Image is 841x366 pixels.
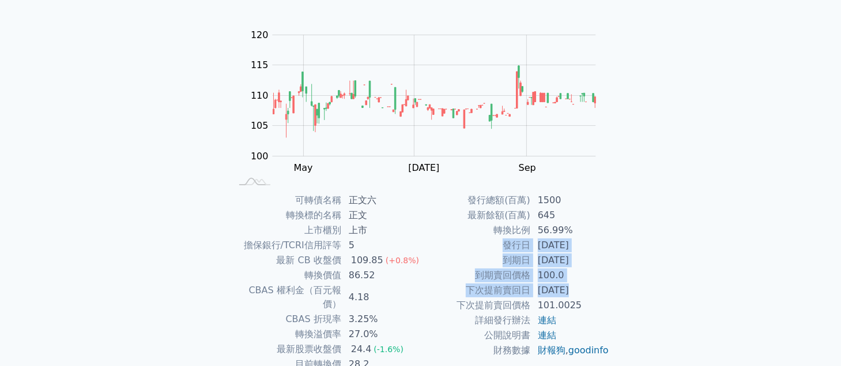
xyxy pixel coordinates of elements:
[251,120,269,131] tspan: 105
[531,193,610,208] td: 1500
[538,345,565,356] a: 財報狗
[232,253,342,268] td: 最新 CB 收盤價
[421,343,531,358] td: 財務數據
[342,193,421,208] td: 正文六
[386,256,419,265] span: (+0.8%)
[294,162,313,173] tspan: May
[408,162,439,173] tspan: [DATE]
[421,253,531,268] td: 到期日
[783,311,841,366] iframe: Chat Widget
[421,193,531,208] td: 發行總額(百萬)
[421,208,531,223] td: 最新餘額(百萬)
[232,283,342,312] td: CBAS 權利金（百元報價）
[538,330,556,341] a: 連結
[421,298,531,313] td: 下次提前賣回價格
[531,253,610,268] td: [DATE]
[232,268,342,283] td: 轉換價值
[519,162,536,173] tspan: Sep
[531,343,610,358] td: ,
[531,283,610,298] td: [DATE]
[342,312,421,327] td: 3.25%
[349,342,374,356] div: 24.4
[232,327,342,342] td: 轉換溢價率
[232,208,342,223] td: 轉換標的名稱
[342,268,421,283] td: 86.52
[232,342,342,357] td: 最新股票收盤價
[349,253,386,267] div: 109.85
[251,151,269,162] tspan: 100
[342,327,421,342] td: 27.0%
[244,29,613,173] g: Chart
[342,223,421,238] td: 上市
[273,65,595,137] g: Series
[421,313,531,328] td: 詳細發行辦法
[531,268,610,283] td: 100.0
[421,268,531,283] td: 到期賣回價格
[342,208,421,223] td: 正文
[342,238,421,253] td: 5
[421,223,531,238] td: 轉換比例
[251,90,269,101] tspan: 110
[232,223,342,238] td: 上市櫃別
[531,298,610,313] td: 101.0025
[531,223,610,238] td: 56.99%
[531,208,610,223] td: 645
[421,238,531,253] td: 發行日
[531,238,610,253] td: [DATE]
[568,345,609,356] a: goodinfo
[421,283,531,298] td: 下次提前賣回日
[342,283,421,312] td: 4.18
[232,238,342,253] td: 擔保銀行/TCRI信用評等
[421,328,531,343] td: 公開說明書
[374,345,403,354] span: (-1.6%)
[232,312,342,327] td: CBAS 折現率
[783,311,841,366] div: 聊天小工具
[232,193,342,208] td: 可轉債名稱
[538,315,556,326] a: 連結
[251,59,269,70] tspan: 115
[251,29,269,40] tspan: 120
